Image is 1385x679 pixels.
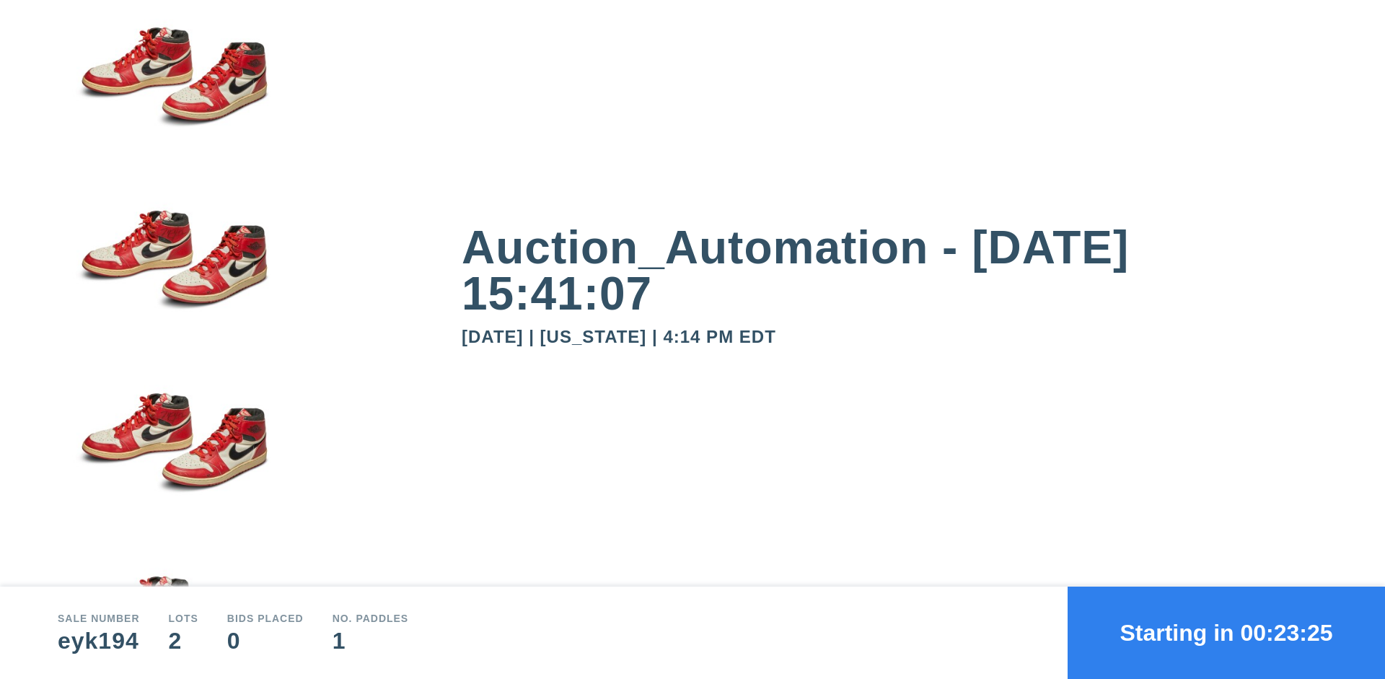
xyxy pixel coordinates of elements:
div: No. Paddles [333,613,409,623]
div: Lots [169,613,198,623]
div: 2 [169,629,198,652]
div: 0 [227,629,304,652]
div: 1 [333,629,409,652]
div: Sale number [58,613,140,623]
div: eyk194 [58,629,140,652]
img: small [58,1,289,184]
div: Bids Placed [227,613,304,623]
div: [DATE] | [US_STATE] | 4:14 PM EDT [462,328,1327,346]
button: Starting in 00:23:25 [1068,587,1385,679]
img: small [58,184,289,367]
div: Auction_Automation - [DATE] 15:41:07 [462,224,1327,317]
